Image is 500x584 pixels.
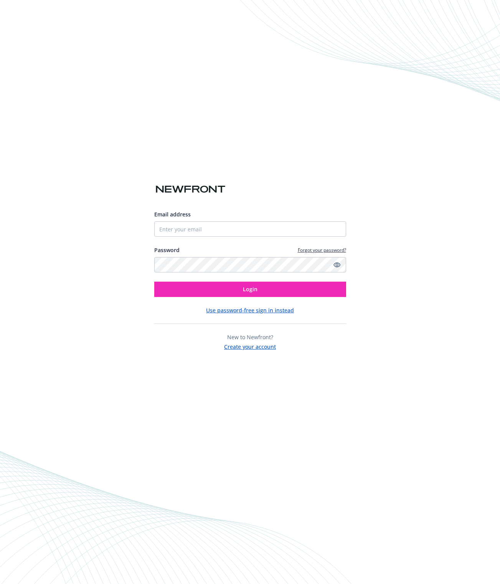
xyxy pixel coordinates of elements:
img: Newfront logo [154,183,227,196]
button: Use password-free sign in instead [206,306,294,314]
a: Show password [332,260,342,269]
a: Forgot your password? [298,247,346,253]
span: Email address [154,211,191,218]
button: Login [154,282,346,297]
span: Login [243,285,257,293]
span: New to Newfront? [227,333,273,341]
input: Enter your email [154,221,346,237]
button: Create your account [224,341,276,351]
label: Password [154,246,180,254]
input: Enter your password [154,257,346,272]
